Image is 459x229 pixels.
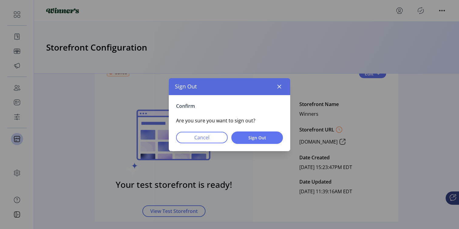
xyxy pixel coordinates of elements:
[176,132,228,143] button: Cancel
[175,82,197,91] span: Sign Out
[176,102,283,110] p: Confirm
[239,134,275,141] span: Sign Out
[176,117,283,124] p: Are you sure you want to sign out?
[231,131,283,144] button: Sign Out
[184,134,220,141] span: Cancel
